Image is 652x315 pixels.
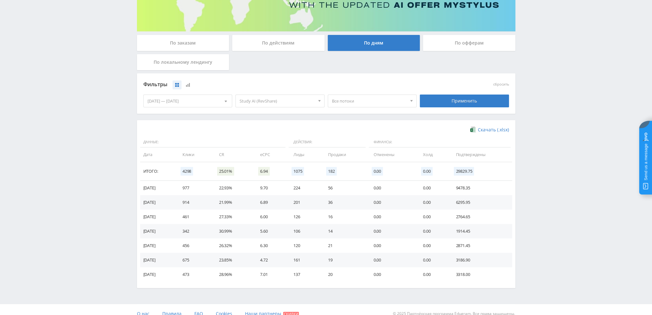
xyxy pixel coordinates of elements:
[258,167,269,176] span: 6.94
[240,95,315,107] span: Study AI (RevShare)
[322,238,367,253] td: 21
[287,195,322,210] td: 201
[322,267,367,282] td: 20
[420,95,509,107] div: Применить
[326,167,337,176] span: 182
[254,253,287,267] td: 4.72
[140,224,176,238] td: [DATE]
[254,210,287,224] td: 6.00
[423,35,515,51] div: По офферам
[140,181,176,195] td: [DATE]
[369,137,511,148] span: Финансы:
[176,147,213,162] td: Клики
[143,80,417,89] div: Фильтры
[417,195,449,210] td: 0.00
[140,238,176,253] td: [DATE]
[449,224,512,238] td: 1914.45
[322,181,367,195] td: 56
[287,238,322,253] td: 120
[449,267,512,282] td: 3318.00
[181,167,193,176] span: 4298
[367,224,417,238] td: 0.00
[254,181,287,195] td: 9.70
[470,127,509,133] a: Скачать (.xlsx)
[176,195,213,210] td: 914
[417,238,449,253] td: 0.00
[322,195,367,210] td: 36
[417,147,449,162] td: Холд
[367,238,417,253] td: 0.00
[322,147,367,162] td: Продажи
[176,210,213,224] td: 461
[449,210,512,224] td: 2764.65
[287,181,322,195] td: 224
[287,253,322,267] td: 161
[449,195,512,210] td: 6295.95
[421,167,432,176] span: 0.00
[372,167,383,176] span: 0.00
[367,253,417,267] td: 0.00
[287,267,322,282] td: 137
[213,224,254,238] td: 30.99%
[137,35,229,51] div: По заказам
[332,95,407,107] span: Все потоки
[144,95,232,107] div: [DATE] — [DATE]
[322,210,367,224] td: 16
[367,210,417,224] td: 0.00
[140,137,285,148] span: Данные:
[289,137,366,148] span: Действия:
[470,126,476,133] img: xlsx
[417,267,449,282] td: 0.00
[254,238,287,253] td: 6.30
[254,224,287,238] td: 5.60
[287,147,322,162] td: Лиды
[254,267,287,282] td: 7.01
[140,162,176,181] td: Итого:
[137,54,229,70] div: По локальному лендингу
[449,147,512,162] td: Подтверждены
[254,147,287,162] td: eCPC
[176,224,213,238] td: 342
[176,253,213,267] td: 675
[213,238,254,253] td: 26.32%
[449,181,512,195] td: 9478.35
[140,195,176,210] td: [DATE]
[493,82,509,87] button: сбросить
[449,238,512,253] td: 2871.45
[213,195,254,210] td: 21.99%
[213,267,254,282] td: 28.96%
[367,267,417,282] td: 0.00
[176,181,213,195] td: 977
[417,224,449,238] td: 0.00
[213,181,254,195] td: 22.93%
[417,210,449,224] td: 0.00
[328,35,420,51] div: По дням
[292,167,304,176] span: 1075
[254,195,287,210] td: 6.89
[449,253,512,267] td: 3186.90
[287,210,322,224] td: 126
[176,267,213,282] td: 473
[176,238,213,253] td: 456
[454,167,474,176] span: 29829.75
[322,224,367,238] td: 14
[367,181,417,195] td: 0.00
[140,267,176,282] td: [DATE]
[322,253,367,267] td: 19
[140,210,176,224] td: [DATE]
[417,181,449,195] td: 0.00
[417,253,449,267] td: 0.00
[213,147,254,162] td: CR
[140,253,176,267] td: [DATE]
[232,35,325,51] div: По действиям
[140,147,176,162] td: Дата
[213,210,254,224] td: 27.33%
[367,195,417,210] td: 0.00
[478,127,509,132] span: Скачать (.xlsx)
[213,253,254,267] td: 23.85%
[287,224,322,238] td: 106
[367,147,417,162] td: Отменены
[217,167,234,176] span: 25.01%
